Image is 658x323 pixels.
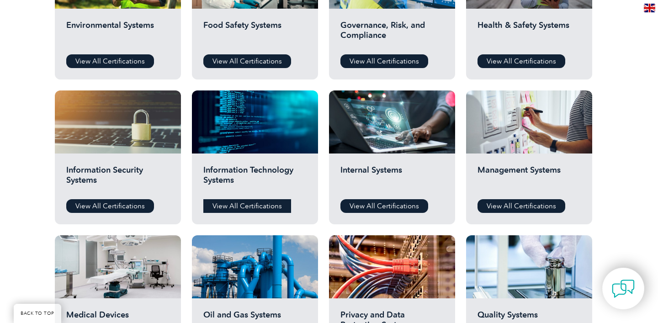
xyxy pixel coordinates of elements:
h2: Health & Safety Systems [478,20,581,48]
a: BACK TO TOP [14,304,61,323]
h2: Information Technology Systems [203,165,307,192]
h2: Internal Systems [340,165,444,192]
img: en [644,4,655,12]
h2: Food Safety Systems [203,20,307,48]
a: View All Certifications [66,54,154,68]
a: View All Certifications [478,199,565,213]
h2: Governance, Risk, and Compliance [340,20,444,48]
a: View All Certifications [66,199,154,213]
a: View All Certifications [203,54,291,68]
h2: Management Systems [478,165,581,192]
h2: Environmental Systems [66,20,170,48]
a: View All Certifications [203,199,291,213]
a: View All Certifications [478,54,565,68]
a: View All Certifications [340,199,428,213]
img: contact-chat.png [612,277,635,300]
a: View All Certifications [340,54,428,68]
h2: Information Security Systems [66,165,170,192]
